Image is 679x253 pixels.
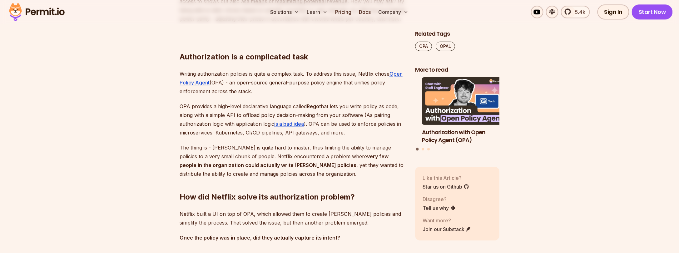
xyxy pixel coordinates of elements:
a: Star us on Github [423,183,469,190]
h3: Policy Engine Showdown - OPA vs. OpenFGA vs. Cedar [331,129,415,144]
strong: Rego [307,103,319,109]
h3: Authorization with Open Policy Agent (OPA) [422,129,506,144]
p: Want more? [423,217,471,224]
h2: Authorization is a complicated task [180,27,405,62]
p: Disagree? [423,195,456,203]
h2: Related Tags [415,30,499,38]
li: 3 of 3 [331,78,415,144]
a: Open Policy Agent [180,71,403,86]
strong: Once the policy was in place, did they actually capture its intent? [180,235,340,241]
a: Pricing [333,6,354,18]
h2: How did Netflix solve its authorization problem? [180,167,405,202]
a: Tell us why [423,204,456,212]
a: OPA [415,42,432,51]
a: OPAL [436,42,455,51]
button: Solutions [268,6,302,18]
img: Policy Engine Showdown - OPA vs. OpenFGA vs. Cedar [331,78,415,125]
p: The thing is - [PERSON_NAME] is quite hard to master, thus limiting the ability to manage policie... [180,143,405,178]
h2: More to read [415,66,499,74]
li: 1 of 3 [422,78,506,144]
p: Netflix built a UI on top of OPA, which allowed them to create [PERSON_NAME] policies and simplif... [180,210,405,227]
strong: very few people in the organization could actually write [PERSON_NAME] policies [180,153,389,168]
button: Learn [304,6,330,18]
p: Like this Article? [423,174,469,182]
div: Posts [415,78,499,152]
a: Start Now [632,4,673,19]
a: Join our Substack [423,225,471,233]
img: Permit logo [6,1,67,23]
button: Go to slide 1 [416,148,419,151]
a: is a bad idea [274,121,304,127]
img: Authorization with Open Policy Agent (OPA) [422,78,506,125]
a: Docs [356,6,373,18]
p: OPA provides a high-level declarative language called that lets you write policy as code, along w... [180,102,405,137]
button: Go to slide 3 [427,148,430,151]
button: Company [376,6,411,18]
span: 5.4k [572,8,586,16]
a: Sign In [597,4,630,19]
button: Go to slide 2 [422,148,424,151]
p: Writing authorization policies is quite a complex task. To address this issue, Netflix chose (OPA... [180,69,405,96]
a: 5.4k [561,6,590,18]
